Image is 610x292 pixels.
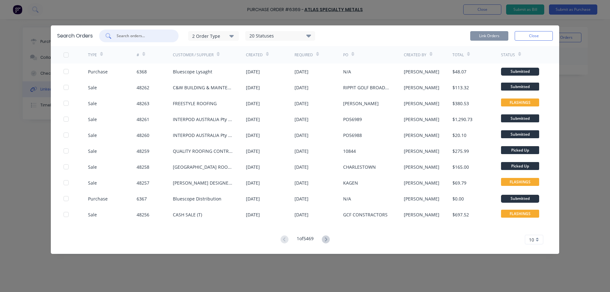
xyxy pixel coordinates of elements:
[295,132,308,139] div: [DATE]
[173,195,221,202] div: Bluescope Distribution
[88,164,97,170] div: Sale
[88,84,97,91] div: Sale
[452,84,469,91] div: $113.32
[57,32,93,40] div: Search Orders
[246,164,260,170] div: [DATE]
[404,211,439,218] div: [PERSON_NAME]
[246,195,260,202] div: [DATE]
[137,52,139,58] div: #
[404,180,439,186] div: [PERSON_NAME]
[501,195,539,203] div: Submitted
[295,195,308,202] div: [DATE]
[452,116,472,123] div: $1,290.73
[173,211,202,218] div: CASH SALE (T)
[404,52,426,58] div: Created By
[295,52,313,58] div: Required
[404,84,439,91] div: [PERSON_NAME]
[188,31,239,41] button: 2 Order Type
[452,68,466,75] div: $48.07
[88,195,108,202] div: Purchase
[246,32,315,39] div: 20 Statuses
[343,132,362,139] div: PO56988
[137,195,147,202] div: 6367
[343,164,376,170] div: CHARLESTOWN
[452,180,466,186] div: $69.79
[501,178,539,186] span: FLASHINGS
[137,132,149,139] div: 48260
[501,52,515,58] div: Status
[295,84,308,91] div: [DATE]
[343,52,348,58] div: PO
[343,180,358,186] div: KAGEN
[295,148,308,154] div: [DATE]
[137,148,149,154] div: 48259
[246,68,260,75] div: [DATE]
[452,132,466,139] div: $20.10
[501,162,539,170] span: Picked Up
[137,164,149,170] div: 48258
[137,100,149,107] div: 48263
[404,68,439,75] div: [PERSON_NAME]
[343,68,351,75] div: N/A
[452,211,469,218] div: $697.52
[192,32,235,39] div: 2 Order Type
[137,84,149,91] div: 48262
[452,100,469,107] div: $380.53
[295,68,308,75] div: [DATE]
[343,195,351,202] div: N/A
[173,84,233,91] div: C&W BUILDING & MAINTENANCE Pty Ltd
[173,180,233,186] div: [PERSON_NAME] DESIGNER HOMES
[404,116,439,123] div: [PERSON_NAME]
[246,84,260,91] div: [DATE]
[88,148,97,154] div: Sale
[404,164,439,170] div: [PERSON_NAME]
[246,52,263,58] div: Created
[343,116,362,123] div: PO56989
[501,83,539,91] span: Submitted
[404,132,439,139] div: [PERSON_NAME]
[297,235,314,244] div: 1 of 5469
[173,132,233,139] div: INTERPOD AUSTRALIA Pty Ltd
[295,116,308,123] div: [DATE]
[137,180,149,186] div: 48257
[295,211,308,218] div: [DATE]
[116,33,169,39] input: Search orders...
[137,211,149,218] div: 48256
[470,31,508,41] button: Link Orders
[404,195,439,202] div: [PERSON_NAME]
[88,180,97,186] div: Sale
[529,236,534,243] span: 10
[88,68,108,75] div: Purchase
[173,68,212,75] div: Bluescope Lysaght
[404,148,439,154] div: [PERSON_NAME]
[173,100,217,107] div: FREESTYLE ROOFING
[88,52,97,58] div: TYPE
[173,116,233,123] div: INTERPOD AUSTRALIA Pty Ltd
[452,148,469,154] div: $275.99
[501,114,539,122] span: Submitted
[88,211,97,218] div: Sale
[295,180,308,186] div: [DATE]
[295,164,308,170] div: [DATE]
[173,148,233,154] div: QUALITY ROOFING CONTRACTORS
[173,52,213,58] div: Customer / Supplier
[137,116,149,123] div: 48261
[404,100,439,107] div: [PERSON_NAME]
[246,132,260,139] div: [DATE]
[501,68,539,76] div: Submitted
[452,164,469,170] div: $165.00
[452,52,464,58] div: Total
[343,211,388,218] div: GCF CONSTRACTORS
[515,31,553,41] button: Close
[88,132,97,139] div: Sale
[343,148,356,154] div: 10844
[88,116,97,123] div: Sale
[343,100,379,107] div: [PERSON_NAME]
[173,164,233,170] div: [GEOGRAPHIC_DATA] ROOFING
[137,68,147,75] div: 6368
[246,116,260,123] div: [DATE]
[246,180,260,186] div: [DATE]
[501,130,539,138] span: Submitted
[501,210,539,218] span: FLASHINGS
[246,211,260,218] div: [DATE]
